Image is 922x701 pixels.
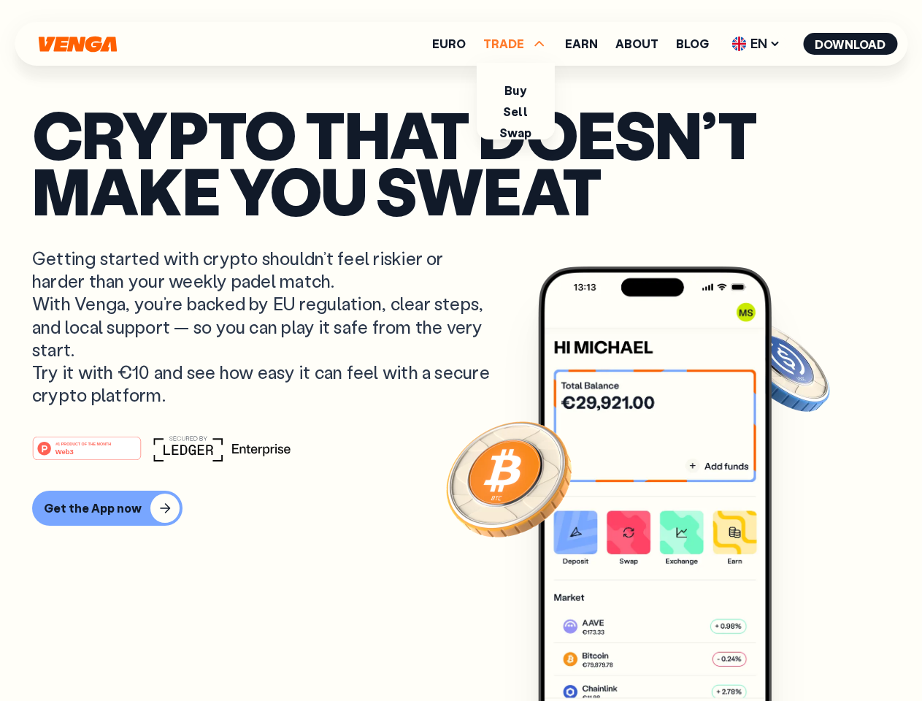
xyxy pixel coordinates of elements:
a: Swap [499,125,532,140]
tspan: Web3 [55,448,74,456]
img: USDC coin [728,314,833,419]
a: Blog [676,38,709,50]
button: Download [803,33,897,55]
button: Get the App now [32,491,183,526]
svg: Home [37,36,118,53]
tspan: #1 PRODUCT OF THE MONTH [55,442,111,446]
div: Get the App now [44,501,142,516]
a: Earn [565,38,598,50]
a: Buy [504,83,526,98]
img: flag-uk [731,37,746,51]
a: About [615,38,658,50]
a: Get the App now [32,491,890,526]
span: TRADE [483,38,524,50]
img: Bitcoin [443,413,575,544]
a: #1 PRODUCT OF THE MONTHWeb3 [32,445,142,464]
a: Euro [432,38,466,50]
a: Sell [503,104,528,119]
p: Crypto that doesn’t make you sweat [32,106,890,218]
p: Getting started with crypto shouldn’t feel riskier or harder than your weekly padel match. With V... [32,247,493,406]
span: TRADE [483,35,548,53]
span: EN [726,32,785,55]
